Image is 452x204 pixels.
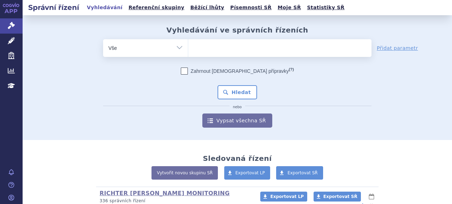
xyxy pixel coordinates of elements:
[166,26,308,34] h2: Vyhledávání ve správních řízeních
[276,166,323,180] a: Exportovat SŘ
[126,3,186,12] a: Referenční skupiny
[228,3,274,12] a: Písemnosti SŘ
[151,166,218,180] a: Vytvořit novou skupinu SŘ
[203,154,272,163] h2: Sledovaná řízení
[100,190,230,197] a: RICHTER [PERSON_NAME] MONITORING
[23,2,85,12] h2: Správní řízení
[270,194,304,199] span: Exportovat LP
[218,85,257,99] button: Hledat
[368,192,375,201] button: lhůty
[224,166,270,180] a: Exportovat LP
[188,3,226,12] a: Běžící lhůty
[377,45,418,52] a: Přidat parametr
[287,170,318,175] span: Exportovat SŘ
[236,170,265,175] span: Exportovat LP
[275,3,303,12] a: Moje SŘ
[323,194,357,199] span: Exportovat SŘ
[181,68,294,75] label: Zahrnout [DEMOGRAPHIC_DATA] přípravky
[230,105,245,109] i: nebo
[85,3,125,12] a: Vyhledávání
[202,113,272,128] a: Vypsat všechna SŘ
[314,192,361,202] a: Exportovat SŘ
[100,198,251,204] p: 336 správních řízení
[289,67,294,72] abbr: (?)
[305,3,346,12] a: Statistiky SŘ
[260,192,307,202] a: Exportovat LP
